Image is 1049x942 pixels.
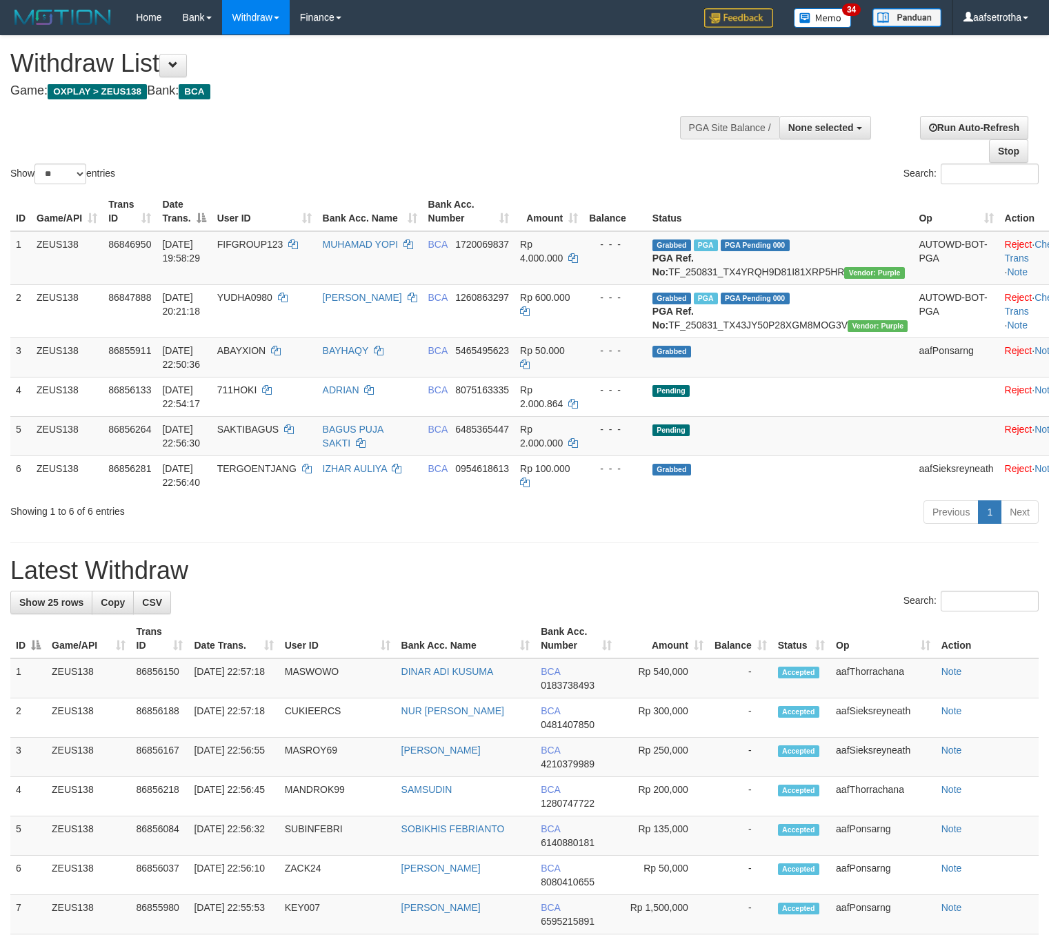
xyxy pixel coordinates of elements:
td: CUKIEERCS [279,698,396,738]
td: Rp 50,000 [617,856,709,895]
span: Copy 0183738493 to clipboard [541,680,595,691]
td: [DATE] 22:56:10 [188,856,279,895]
span: BCA [541,666,560,677]
button: None selected [779,116,871,139]
span: 86855911 [108,345,151,356]
a: Note [941,863,962,874]
th: Op: activate to sort column ascending [830,619,936,658]
span: [DATE] 22:56:30 [162,424,200,449]
span: [DATE] 22:50:36 [162,345,200,370]
td: 6 [10,856,46,895]
span: Grabbed [652,293,691,304]
td: aafSieksreyneath [830,738,936,777]
a: Reject [1005,384,1032,395]
td: Rp 135,000 [617,816,709,856]
span: Accepted [778,785,819,796]
td: - [709,777,772,816]
span: Rp 2.000.864 [520,384,563,409]
span: [DATE] 20:21:18 [162,292,200,317]
td: aafSieksreyneath [913,455,999,495]
span: Grabbed [652,346,691,357]
a: Run Auto-Refresh [920,116,1028,139]
div: PGA Site Balance / [680,116,779,139]
td: 2 [10,284,31,337]
img: MOTION_logo.png [10,7,115,28]
input: Search: [941,164,1039,184]
td: ZEUS138 [46,895,131,934]
span: BCA [541,823,560,834]
span: Rp 2.000.000 [520,424,563,449]
span: BCA [541,902,560,913]
th: Game/API: activate to sort column ascending [31,192,103,231]
span: ABAYXION [217,345,266,356]
span: 86846950 [108,239,151,250]
span: Copy 8080410655 to clipboard [541,876,595,887]
b: PGA Ref. No: [652,253,694,277]
th: Bank Acc. Number: activate to sort column ascending [535,619,617,658]
span: Accepted [778,745,819,757]
td: 86855980 [131,895,189,934]
span: OXPLAY > ZEUS138 [48,84,147,99]
a: ADRIAN [323,384,359,395]
td: ZACK24 [279,856,396,895]
span: Copy 0954618613 to clipboard [455,463,509,474]
a: IZHAR AULIYA [323,463,387,474]
a: Note [941,823,962,834]
a: Note [941,784,962,795]
th: Bank Acc. Number: activate to sort column ascending [423,192,515,231]
span: CSV [142,597,162,608]
span: Vendor URL: https://trx4.1velocity.biz [844,267,904,279]
td: 6 [10,455,31,495]
td: 3 [10,337,31,377]
th: Balance: activate to sort column ascending [709,619,772,658]
td: - [709,658,772,698]
span: Vendor URL: https://trx4.1velocity.biz [848,320,908,332]
span: TERGOENTJANG [217,463,297,474]
span: BCA [428,292,448,303]
span: 86847888 [108,292,151,303]
span: None selected [788,122,854,133]
td: 5 [10,816,46,856]
td: 86856037 [131,856,189,895]
span: Copy [101,597,125,608]
img: Button%20Memo.svg [794,8,852,28]
span: Copy 1280747722 to clipboard [541,798,595,809]
span: Copy 6140880181 to clipboard [541,837,595,848]
td: MANDROK99 [279,777,396,816]
a: Reject [1005,292,1032,303]
td: - [709,856,772,895]
a: Reject [1005,345,1032,356]
td: ZEUS138 [31,337,103,377]
h1: Latest Withdraw [10,557,1039,585]
td: aafSieksreyneath [830,698,936,738]
span: Rp 100.000 [520,463,570,474]
span: SAKTIBAGUS [217,424,279,435]
span: BCA [541,705,560,716]
td: ZEUS138 [46,856,131,895]
label: Search: [903,591,1039,611]
th: Balance [583,192,647,231]
td: 3 [10,738,46,777]
span: Accepted [778,903,819,914]
span: 86856281 [108,463,151,474]
th: Date Trans.: activate to sort column descending [157,192,211,231]
a: BAYHAQY [323,345,368,356]
span: Grabbed [652,464,691,475]
div: - - - [589,383,641,397]
span: 86856264 [108,424,151,435]
td: 86856188 [131,698,189,738]
div: - - - [589,291,641,304]
th: Amount: activate to sort column ascending [617,619,709,658]
td: - [709,698,772,738]
td: Rp 250,000 [617,738,709,777]
td: aafThorrachana [830,777,936,816]
span: Copy 6485365447 to clipboard [455,424,509,435]
td: [DATE] 22:56:45 [188,777,279,816]
td: 86856084 [131,816,189,856]
td: MASROY69 [279,738,396,777]
h1: Withdraw List [10,50,686,77]
th: Op: activate to sort column ascending [913,192,999,231]
td: 1 [10,231,31,285]
span: Rp 4.000.000 [520,239,563,264]
a: Previous [923,500,979,524]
